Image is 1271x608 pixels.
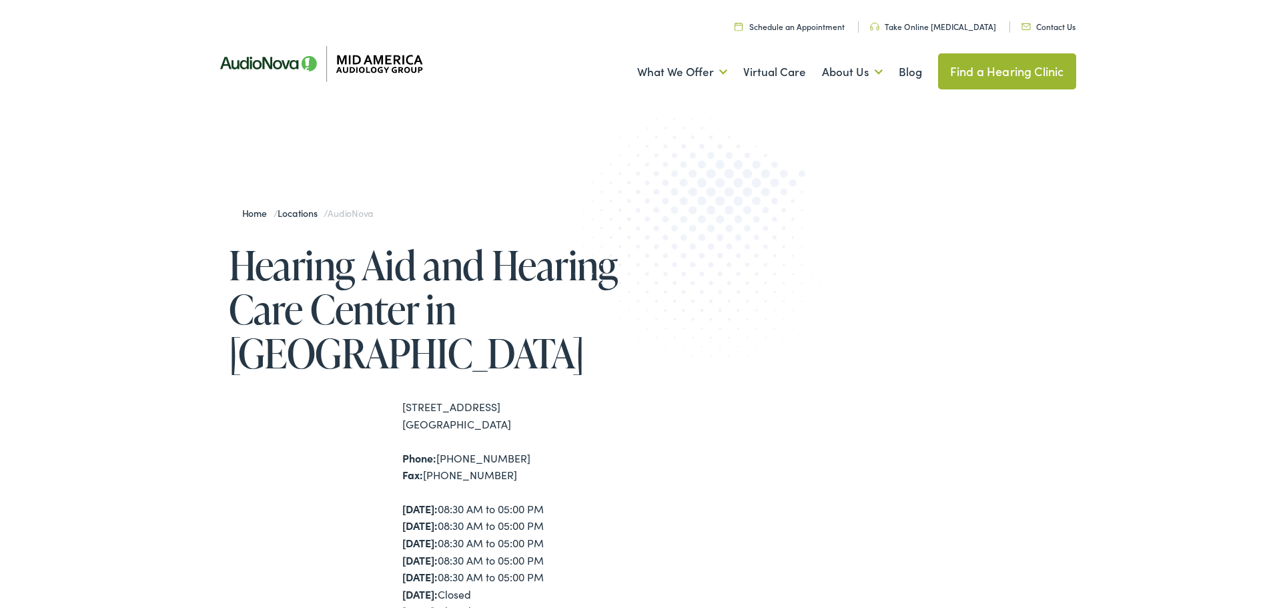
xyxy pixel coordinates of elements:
a: Blog [899,47,922,97]
a: Take Online [MEDICAL_DATA] [870,21,996,32]
img: utility icon [870,23,879,31]
strong: [DATE]: [402,587,438,601]
strong: Fax: [402,467,423,482]
a: Locations [278,206,324,220]
strong: [DATE]: [402,501,438,516]
strong: [DATE]: [402,518,438,533]
img: utility icon [1021,23,1031,30]
div: [PHONE_NUMBER] [PHONE_NUMBER] [402,450,636,484]
strong: [DATE]: [402,535,438,550]
a: Home [242,206,274,220]
a: What We Offer [637,47,727,97]
strong: Phone: [402,450,436,465]
img: utility icon [735,22,743,31]
a: Schedule an Appointment [735,21,845,32]
a: Find a Hearing Clinic [938,53,1076,89]
span: AudioNova [328,206,373,220]
a: About Us [822,47,883,97]
div: [STREET_ADDRESS] [GEOGRAPHIC_DATA] [402,398,636,432]
h1: Hearing Aid and Hearing Care Center in [GEOGRAPHIC_DATA] [229,243,636,375]
strong: [DATE]: [402,553,438,567]
strong: [DATE]: [402,569,438,584]
a: Virtual Care [743,47,806,97]
a: Contact Us [1021,21,1076,32]
span: / / [242,206,374,220]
